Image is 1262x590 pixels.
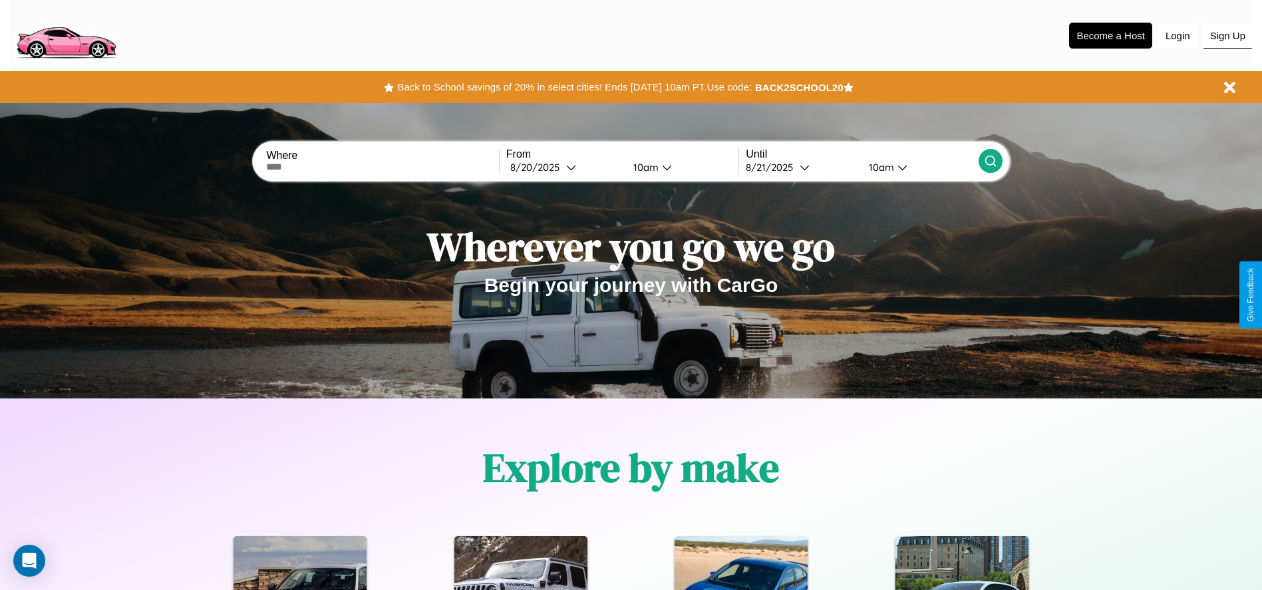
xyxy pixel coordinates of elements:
div: Give Feedback [1246,268,1255,322]
div: 10am [627,161,662,174]
div: Open Intercom Messenger [13,545,45,577]
label: From [506,148,738,160]
button: 8/20/2025 [506,160,623,174]
b: BACK2SCHOOL20 [755,82,844,93]
div: 10am [862,161,897,174]
button: Sign Up [1203,23,1252,49]
img: logo [10,7,122,62]
label: Where [266,150,498,162]
div: 8 / 20 / 2025 [510,161,566,174]
button: Back to School savings of 20% in select cities! Ends [DATE] 10am PT.Use code: [394,78,754,96]
button: Login [1159,23,1197,48]
button: 10am [858,160,979,174]
button: Become a Host [1069,23,1152,49]
h1: Explore by make [483,440,779,495]
label: Until [746,148,978,160]
div: 8 / 21 / 2025 [746,161,800,174]
button: 10am [623,160,739,174]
